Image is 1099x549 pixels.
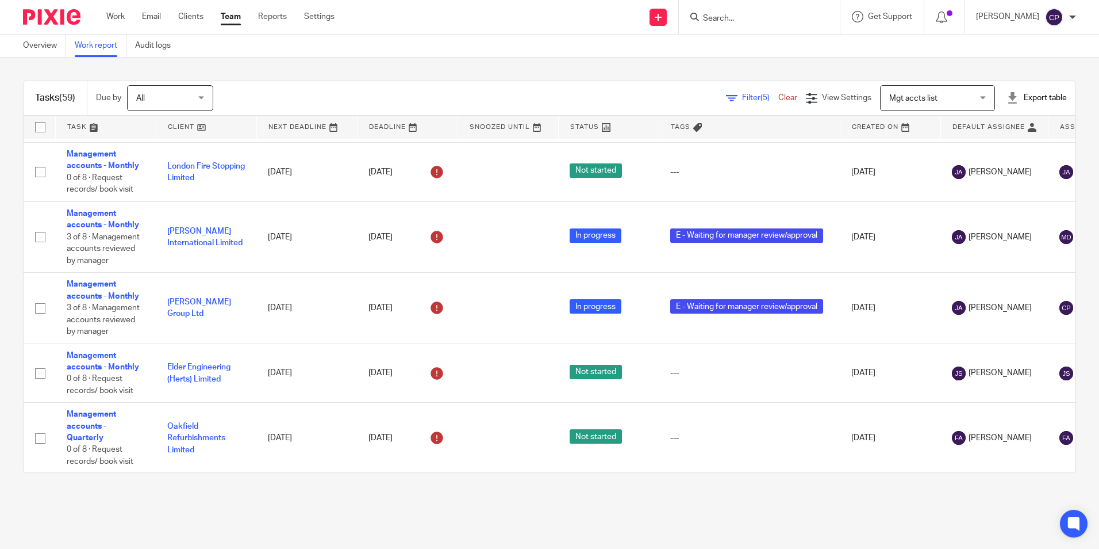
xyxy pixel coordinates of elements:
[256,273,357,344] td: [DATE]
[67,410,116,442] a: Management accounts - Quarterly
[840,201,940,272] td: [DATE]
[35,92,75,104] h1: Tasks
[67,446,133,466] span: 0 of 8 · Request records/ book visit
[1006,92,1067,104] div: Export table
[67,280,139,300] a: Management accounts - Monthly
[969,166,1032,178] span: [PERSON_NAME]
[952,367,966,380] img: svg%3E
[23,9,80,25] img: Pixie
[368,299,446,317] div: [DATE]
[67,150,139,170] a: Management accounts - Monthly
[840,273,940,344] td: [DATE]
[670,367,828,379] div: ---
[67,233,140,265] span: 3 of 8 · Management accounts reviewed by manager
[256,143,357,202] td: [DATE]
[368,429,446,447] div: [DATE]
[952,230,966,244] img: svg%3E
[570,429,622,444] span: Not started
[142,11,161,22] a: Email
[969,432,1032,444] span: [PERSON_NAME]
[167,298,231,318] a: [PERSON_NAME] Group Ltd
[1059,431,1073,445] img: svg%3E
[976,11,1039,22] p: [PERSON_NAME]
[670,432,828,444] div: ---
[742,94,778,102] span: Filter
[969,231,1032,243] span: [PERSON_NAME]
[671,124,690,130] span: Tags
[75,35,126,57] a: Work report
[1059,301,1073,315] img: svg%3E
[670,228,823,243] span: E - Waiting for manager review/approval
[23,35,66,57] a: Overview
[106,11,125,22] a: Work
[67,209,139,229] a: Management accounts - Monthly
[702,14,805,24] input: Search
[1059,165,1073,179] img: svg%3E
[1059,230,1073,244] img: svg%3E
[952,431,966,445] img: svg%3E
[570,228,621,243] span: In progress
[258,11,287,22] a: Reports
[969,367,1032,379] span: [PERSON_NAME]
[304,11,335,22] a: Settings
[256,403,357,474] td: [DATE]
[952,301,966,315] img: svg%3E
[368,228,446,246] div: [DATE]
[135,35,179,57] a: Audit logs
[840,403,940,474] td: [DATE]
[256,201,357,272] td: [DATE]
[840,143,940,202] td: [DATE]
[167,227,243,247] a: [PERSON_NAME] International Limited
[167,422,225,454] a: Oakfield Refurbishments Limited
[570,163,622,178] span: Not started
[670,299,823,314] span: E - Waiting for manager review/approval
[822,94,871,102] span: View Settings
[570,299,621,314] span: In progress
[969,302,1032,314] span: [PERSON_NAME]
[1059,367,1073,380] img: svg%3E
[167,363,230,383] a: Elder Engineering (Herts) Limited
[368,364,446,383] div: [DATE]
[868,13,912,21] span: Get Support
[67,304,140,335] span: 3 of 8 · Management accounts reviewed by manager
[67,174,133,194] span: 0 of 8 · Request records/ book visit
[59,93,75,102] span: (59)
[760,94,770,102] span: (5)
[136,94,145,102] span: All
[889,94,937,102] span: Mgt accts list
[67,352,139,371] a: Management accounts - Monthly
[670,166,828,178] div: ---
[256,344,357,403] td: [DATE]
[840,344,940,403] td: [DATE]
[221,11,241,22] a: Team
[778,94,797,102] a: Clear
[67,375,133,395] span: 0 of 8 · Request records/ book visit
[952,165,966,179] img: svg%3E
[96,92,121,104] p: Due by
[178,11,203,22] a: Clients
[167,162,245,182] a: London Fire Stopping Limited
[570,365,622,379] span: Not started
[1045,8,1063,26] img: svg%3E
[368,163,446,181] div: [DATE]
